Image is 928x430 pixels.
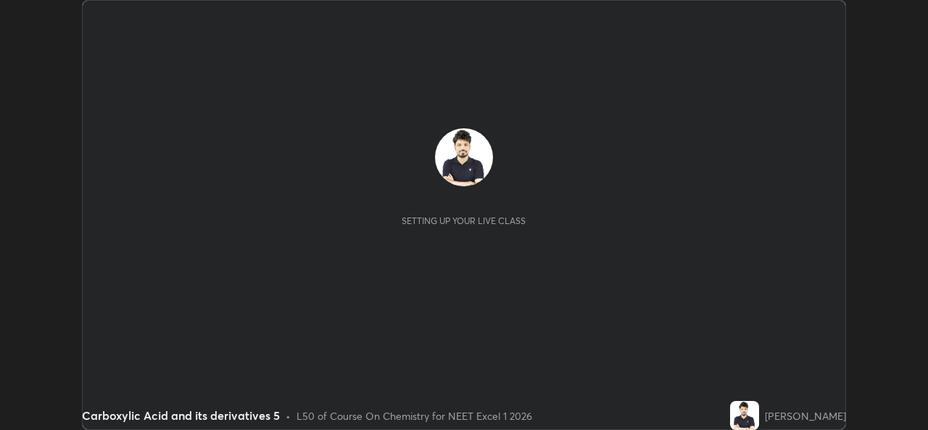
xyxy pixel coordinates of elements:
[765,408,846,423] div: [PERSON_NAME]
[402,215,526,226] div: Setting up your live class
[435,128,493,186] img: ed93aa93ecdd49c4b93ebe84955b18c8.png
[286,408,291,423] div: •
[730,401,759,430] img: ed93aa93ecdd49c4b93ebe84955b18c8.png
[297,408,532,423] div: L50 of Course On Chemistry for NEET Excel 1 2026
[82,407,280,424] div: Carboxylic Acid and its derivatives 5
